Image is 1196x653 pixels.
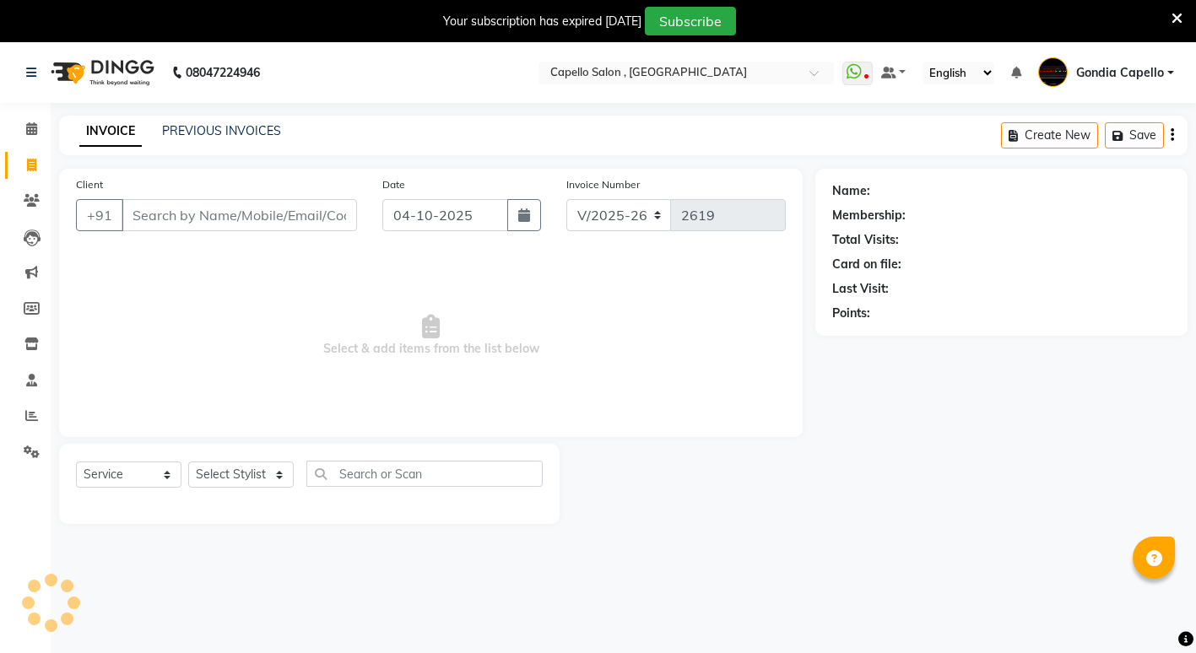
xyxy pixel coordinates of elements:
[832,207,906,224] div: Membership:
[832,305,870,322] div: Points:
[162,123,281,138] a: PREVIOUS INVOICES
[645,7,736,35] button: Subscribe
[79,116,142,147] a: INVOICE
[76,177,103,192] label: Client
[1076,64,1164,82] span: Gondia Capello
[832,280,889,298] div: Last Visit:
[76,199,123,231] button: +91
[832,231,899,249] div: Total Visits:
[122,199,357,231] input: Search by Name/Mobile/Email/Code
[306,461,543,487] input: Search or Scan
[443,13,641,30] div: Your subscription has expired [DATE]
[1001,122,1098,148] button: Create New
[1105,122,1164,148] button: Save
[382,177,405,192] label: Date
[1038,57,1068,87] img: Gondia Capello
[43,49,159,96] img: logo
[566,177,640,192] label: Invoice Number
[832,182,870,200] div: Name:
[186,49,260,96] b: 08047224946
[832,256,901,273] div: Card on file:
[76,251,786,420] span: Select & add items from the list below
